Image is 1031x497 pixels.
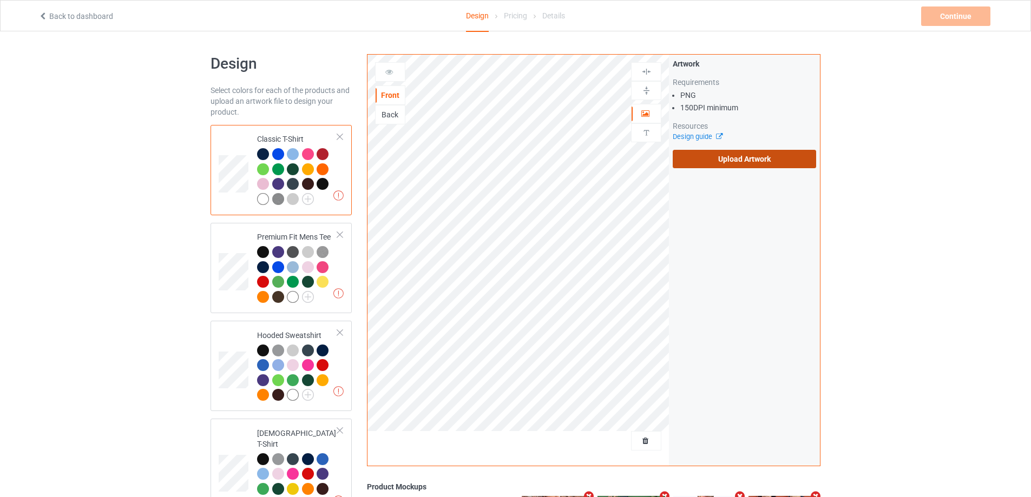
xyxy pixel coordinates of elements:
[333,386,344,396] img: exclamation icon
[641,67,652,77] img: svg%3E%0A
[302,291,314,303] img: svg+xml;base64,PD94bWwgdmVyc2lvbj0iMS4wIiBlbmNvZGluZz0iVVRGLTgiPz4KPHN2ZyB3aWR0aD0iMjJweCIgaGVpZ2...
[504,1,527,31] div: Pricing
[673,121,816,131] div: Resources
[641,85,652,96] img: svg%3E%0A
[673,150,816,168] label: Upload Artwork
[680,102,816,113] li: 150 DPI minimum
[211,125,352,215] div: Classic T-Shirt
[367,481,820,492] div: Product Mockups
[257,330,338,400] div: Hooded Sweatshirt
[211,85,352,117] div: Select colors for each of the products and upload an artwork file to design your product.
[257,134,338,204] div: Classic T-Shirt
[673,58,816,69] div: Artwork
[257,231,338,302] div: Premium Fit Mens Tee
[211,321,352,411] div: Hooded Sweatshirt
[673,77,816,88] div: Requirements
[333,288,344,299] img: exclamation icon
[376,109,405,120] div: Back
[376,90,405,101] div: Front
[542,1,565,31] div: Details
[211,223,352,313] div: Premium Fit Mens Tee
[38,12,113,21] a: Back to dashboard
[680,90,816,101] li: PNG
[333,190,344,201] img: exclamation icon
[317,246,329,258] img: heather_texture.png
[211,54,352,74] h1: Design
[302,193,314,205] img: svg+xml;base64,PD94bWwgdmVyc2lvbj0iMS4wIiBlbmNvZGluZz0iVVRGLTgiPz4KPHN2ZyB3aWR0aD0iMjJweCIgaGVpZ2...
[272,193,284,205] img: heather_texture.png
[466,1,489,32] div: Design
[673,132,722,141] a: Design guide
[302,389,314,401] img: svg+xml;base64,PD94bWwgdmVyc2lvbj0iMS4wIiBlbmNvZGluZz0iVVRGLTgiPz4KPHN2ZyB3aWR0aD0iMjJweCIgaGVpZ2...
[641,128,652,138] img: svg%3E%0A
